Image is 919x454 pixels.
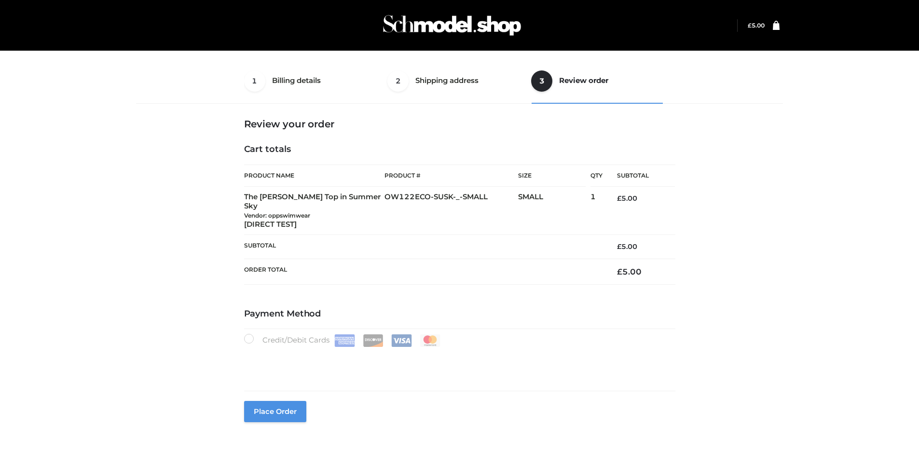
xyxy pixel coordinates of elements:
td: OW122ECO-SUSK-_-SMALL [384,187,518,235]
h4: Payment Method [244,309,675,319]
th: Subtotal [603,165,675,187]
bdi: 5.00 [748,22,765,29]
bdi: 5.00 [617,267,642,276]
td: 1 [590,187,603,235]
a: £5.00 [748,22,765,29]
img: Visa [391,334,412,347]
h3: Review your order [244,118,675,130]
th: Qty [590,165,603,187]
span: £ [617,267,622,276]
th: Product # [384,165,518,187]
th: Subtotal [244,235,603,259]
span: £ [748,22,752,29]
label: Credit/Debit Cards [244,334,441,347]
span: £ [617,242,621,251]
img: Amex [334,334,355,347]
th: Size [518,165,586,187]
img: Discover [363,334,384,347]
td: The [PERSON_NAME] Top in Summer Sky [DIRECT TEST] [244,187,385,235]
iframe: Secure payment input frame [242,345,673,380]
h4: Cart totals [244,144,675,155]
th: Order Total [244,259,603,284]
th: Product Name [244,165,385,187]
bdi: 5.00 [617,194,637,203]
span: £ [617,194,621,203]
bdi: 5.00 [617,242,637,251]
td: SMALL [518,187,590,235]
img: Mastercard [420,334,440,347]
button: Place order [244,401,306,422]
img: Schmodel Admin 964 [380,6,524,44]
small: Vendor: oppswimwear [244,212,310,219]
